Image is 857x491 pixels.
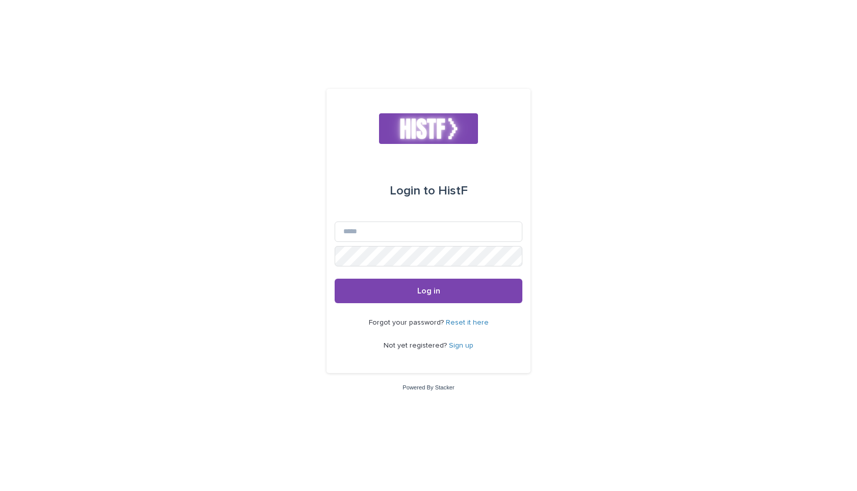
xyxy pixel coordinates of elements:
span: Not yet registered? [384,342,449,349]
span: Log in [417,287,440,295]
a: Reset it here [446,319,489,326]
button: Log in [335,279,522,303]
a: Powered By Stacker [402,384,454,390]
span: Login to [390,185,435,197]
img: k2lX6XtKT2uGl0LI8IDL [379,113,478,144]
a: Sign up [449,342,473,349]
span: Forgot your password? [369,319,446,326]
div: HistF [390,177,468,205]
